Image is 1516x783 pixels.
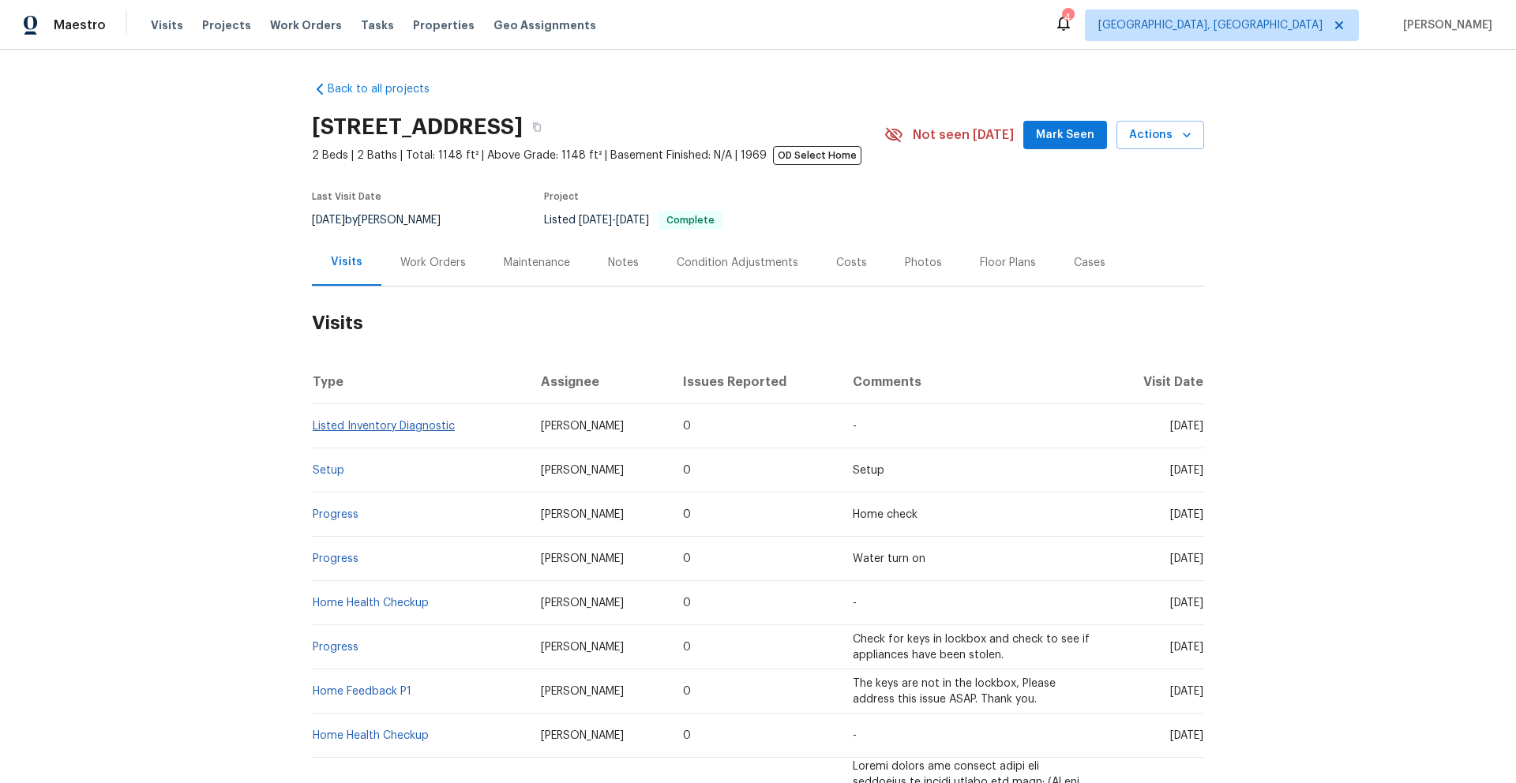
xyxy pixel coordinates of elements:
a: Listed Inventory Diagnostic [313,421,455,432]
span: - [853,598,857,609]
th: Issues Reported [670,360,840,404]
span: [PERSON_NAME] [541,598,624,609]
span: Setup [853,465,884,476]
span: Projects [202,17,251,33]
a: Home Feedback P1 [313,686,411,697]
span: Check for keys in lockbox and check to see if appliances have been stolen. [853,634,1090,661]
span: 2 Beds | 2 Baths | Total: 1148 ft² | Above Grade: 1148 ft² | Basement Finished: N/A | 1969 [312,148,884,163]
div: Cases [1074,255,1105,271]
span: OD Select Home [773,146,861,165]
span: [PERSON_NAME] [541,421,624,432]
span: [DATE] [616,215,649,226]
span: Maestro [54,17,106,33]
span: Complete [660,215,721,225]
div: Photos [905,255,942,271]
span: The keys are not in the lockbox, Please address this issue ASAP. Thank you. [853,678,1056,705]
a: Home Health Checkup [313,598,429,609]
span: Home check [853,509,917,520]
span: [PERSON_NAME] [541,553,624,564]
span: [PERSON_NAME] [541,509,624,520]
span: Visits [151,17,183,33]
a: Progress [313,509,358,520]
span: Project [544,192,579,201]
span: [DATE] [1170,465,1203,476]
span: Last Visit Date [312,192,381,201]
th: Assignee [528,360,670,404]
div: by [PERSON_NAME] [312,211,460,230]
span: [GEOGRAPHIC_DATA], [GEOGRAPHIC_DATA] [1098,17,1323,33]
span: [DATE] [1170,421,1203,432]
div: Maintenance [504,255,570,271]
span: [DATE] [1170,642,1203,653]
div: Floor Plans [980,255,1036,271]
div: Condition Adjustments [677,255,798,271]
span: [DATE] [579,215,612,226]
span: 0 [683,509,691,520]
span: Not seen [DATE] [913,127,1014,143]
th: Type [312,360,528,404]
h2: [STREET_ADDRESS] [312,119,523,135]
div: 4 [1062,9,1073,25]
span: [PERSON_NAME] [541,642,624,653]
span: Actions [1129,126,1191,145]
span: 0 [683,421,691,432]
h2: Visits [312,287,1204,360]
span: [DATE] [1170,730,1203,741]
span: 0 [683,553,691,564]
span: - [853,730,857,741]
span: Listed [544,215,722,226]
th: Comments [840,360,1108,404]
span: [DATE] [312,215,345,226]
span: [DATE] [1170,509,1203,520]
span: [DATE] [1170,598,1203,609]
span: [PERSON_NAME] [541,686,624,697]
button: Copy Address [523,113,551,141]
span: Tasks [361,20,394,31]
span: Properties [413,17,475,33]
span: 0 [683,686,691,697]
span: [PERSON_NAME] [541,730,624,741]
a: Progress [313,642,358,653]
span: [DATE] [1170,686,1203,697]
span: - [579,215,649,226]
span: 0 [683,642,691,653]
span: [PERSON_NAME] [1397,17,1492,33]
span: - [853,421,857,432]
span: 0 [683,598,691,609]
div: Visits [331,254,362,270]
span: 0 [683,730,691,741]
span: 0 [683,465,691,476]
a: Setup [313,465,344,476]
button: Actions [1116,121,1204,150]
span: Mark Seen [1036,126,1094,145]
span: Geo Assignments [493,17,596,33]
span: [DATE] [1170,553,1203,564]
a: Back to all projects [312,81,463,97]
button: Mark Seen [1023,121,1107,150]
th: Visit Date [1108,360,1204,404]
span: [PERSON_NAME] [541,465,624,476]
a: Home Health Checkup [313,730,429,741]
span: Water turn on [853,553,925,564]
div: Notes [608,255,639,271]
div: Costs [836,255,867,271]
span: Work Orders [270,17,342,33]
div: Work Orders [400,255,466,271]
a: Progress [313,553,358,564]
